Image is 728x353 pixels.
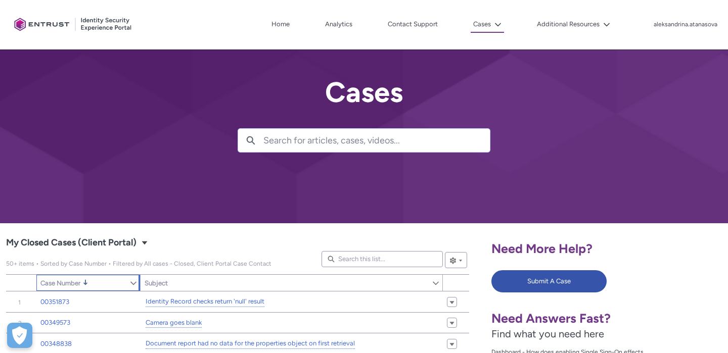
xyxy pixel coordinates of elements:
[7,323,32,348] div: Cookie Preferences
[7,323,32,348] button: Open Preferences
[139,236,151,248] button: Select a List View: Cases
[491,241,593,256] span: Need More Help?
[238,129,263,152] button: Search
[40,297,69,307] a: 00351873
[654,21,717,28] p: aleksandrina.atanasova
[269,17,292,32] a: Home
[6,235,136,251] span: My Closed Cases (Client Portal)
[385,17,440,32] a: Contact Support
[36,275,129,291] a: Case Number
[653,19,718,29] button: User Profile aleksandrina.atanasova
[534,17,613,32] button: Additional Resources
[263,129,490,152] input: Search for articles, cases, videos...
[6,260,271,267] span: My Closed Cases (Client Portal)
[146,296,264,307] a: Identity Record checks return 'null' result
[323,17,355,32] a: Analytics, opens in new tab
[322,251,443,267] input: Search this list...
[146,338,355,349] a: Document report had no data for the properties object on first retrieval
[40,279,80,287] span: Case Number
[445,252,467,268] button: List View Controls
[491,311,653,326] h1: Need Answers Fast?
[40,339,72,349] a: 00348838
[238,77,490,108] h2: Cases
[491,270,607,292] button: Submit A Case
[141,275,432,291] a: Subject
[40,318,70,328] a: 00349573
[471,17,504,33] button: Cases
[146,318,202,328] a: Camera goes blank
[491,328,604,340] span: Find what you need here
